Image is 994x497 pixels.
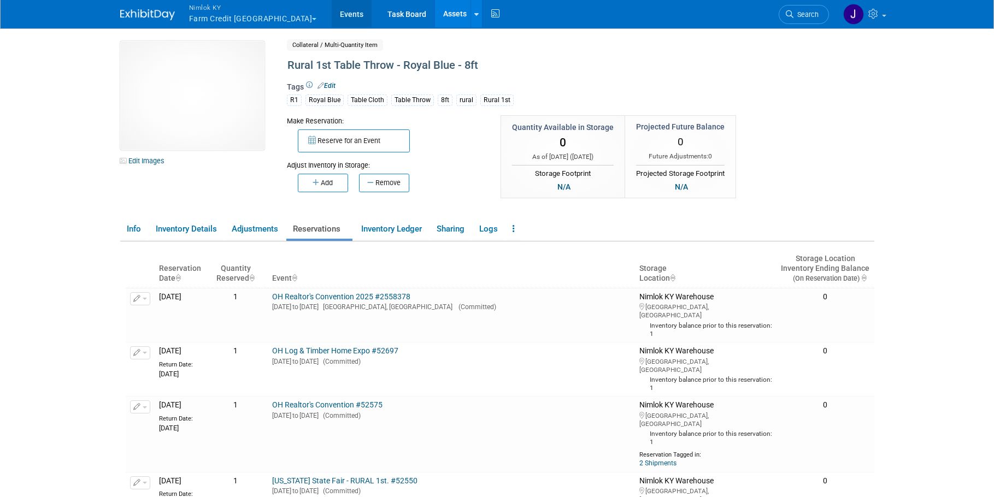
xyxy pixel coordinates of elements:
div: Rural 1st Table Throw - Royal Blue - 8ft [284,56,784,75]
div: Make Reservation: [287,115,485,126]
div: Nimlok KY Warehouse [639,292,773,338]
div: [DATE] [DATE] [272,301,630,311]
button: Remove [359,174,409,192]
span: 0 [708,152,712,160]
button: Reserve for an Event [298,129,410,152]
th: Storage Location : activate to sort column ascending [635,250,777,288]
span: (Committed) [319,487,361,495]
div: [GEOGRAPHIC_DATA], [GEOGRAPHIC_DATA] [639,301,773,319]
div: Projected Storage Footprint [636,165,725,179]
div: [DATE] [DATE] [272,356,630,366]
a: 2 Shipments [639,459,677,467]
div: Return Date: [159,410,208,423]
img: View Images [120,41,264,150]
div: Quantity Available in Storage [512,122,614,133]
div: N/A [672,181,691,193]
span: 0 [678,135,684,148]
td: 1 [212,342,259,396]
a: OH Log & Timber Home Expo #52697 [272,346,398,355]
span: Collateral / Multi-Quantity Item [287,39,383,51]
a: [US_STATE] State Fair - RURAL 1st. #52550 [272,476,417,485]
td: [DATE] [155,288,213,342]
a: Inventory Ledger [355,220,428,239]
span: (Committed) [319,358,361,365]
td: 1 [212,288,259,342]
div: [DATE] [DATE] [272,410,630,420]
div: Tags [287,81,784,113]
a: Adjustments [225,220,284,239]
span: to [291,487,299,495]
a: Edit Images [120,154,169,168]
td: 1 [212,396,259,472]
div: As of [DATE] ( ) [512,152,614,162]
span: [GEOGRAPHIC_DATA], [GEOGRAPHIC_DATA] [319,303,452,311]
td: [DATE] [155,396,213,472]
div: rural [456,94,477,106]
div: Royal Blue [305,94,344,106]
div: 0 [781,400,869,410]
div: 0 [781,292,869,302]
div: Reservation Tagged in: [639,447,773,459]
div: [DATE] [159,423,208,433]
div: [GEOGRAPHIC_DATA], [GEOGRAPHIC_DATA] [639,356,773,374]
span: Nimlok KY [189,2,317,13]
a: Reservations [286,220,352,239]
a: Info [120,220,147,239]
span: [DATE] [572,153,591,161]
button: Add [298,174,348,192]
a: OH Realtor's Convention 2025 #2558378 [272,292,410,301]
div: N/A [554,181,574,193]
span: to [291,303,299,311]
div: R1 [287,94,302,106]
a: Search [779,5,829,24]
div: Future Adjustments: [636,152,725,161]
img: Jamie Dunn [843,4,864,25]
th: Storage LocationInventory Ending Balance (On Reservation Date) : activate to sort column ascending [777,250,874,288]
span: Search [793,10,819,19]
th: Event : activate to sort column ascending [268,250,634,288]
div: 0 [781,346,869,356]
div: Table Cloth [348,94,387,106]
a: Sharing [430,220,470,239]
span: to [291,358,299,365]
a: OH Realtor's Convention #52575 [272,400,383,409]
span: to [291,412,299,419]
a: Logs [473,220,504,239]
a: Inventory Details [149,220,223,239]
div: Inventory balance prior to this reservation: 1 [639,428,773,446]
div: Inventory balance prior to this reservation: 1 [639,320,773,338]
div: [DATE] [159,369,208,378]
th: ReservationDate : activate to sort column ascending [155,250,213,288]
div: Adjust Inventory in Storage: [287,152,485,170]
td: [DATE] [155,342,213,396]
img: ExhibitDay [120,9,175,20]
div: Inventory balance prior to this reservation: 1 [639,374,773,392]
div: Table Throw [391,94,434,106]
div: 8ft [438,94,452,106]
div: Nimlok KY Warehouse [639,346,773,392]
div: Rural 1st [480,94,514,106]
div: Return Date: [159,356,208,369]
span: (Committed) [319,412,361,419]
a: Edit [317,82,336,90]
div: [GEOGRAPHIC_DATA], [GEOGRAPHIC_DATA] [639,410,773,428]
div: 0 [781,476,869,486]
div: [DATE] [DATE] [272,486,630,495]
span: (On Reservation Date) [784,274,860,282]
div: Storage Footprint [512,165,614,179]
span: 0 [560,136,566,149]
div: Nimlok KY Warehouse [639,400,773,468]
th: Quantity&nbsp;&nbsp;&nbsp;Reserved : activate to sort column ascending [212,250,259,288]
span: (Committed) [454,303,496,311]
div: Projected Future Balance [636,121,725,132]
